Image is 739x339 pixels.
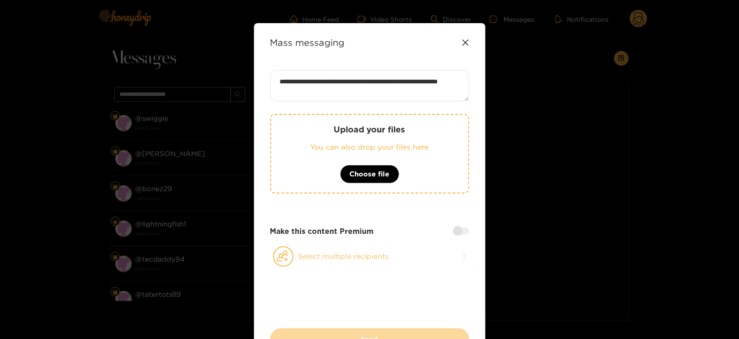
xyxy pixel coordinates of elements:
p: You can also drop your files here [290,142,450,152]
button: Select multiple recipients [270,246,469,267]
strong: Make this content Premium [270,226,374,237]
button: Choose file [340,165,399,183]
strong: Mass messaging [270,37,345,48]
p: Upload your files [290,124,450,135]
span: Choose file [350,169,390,180]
